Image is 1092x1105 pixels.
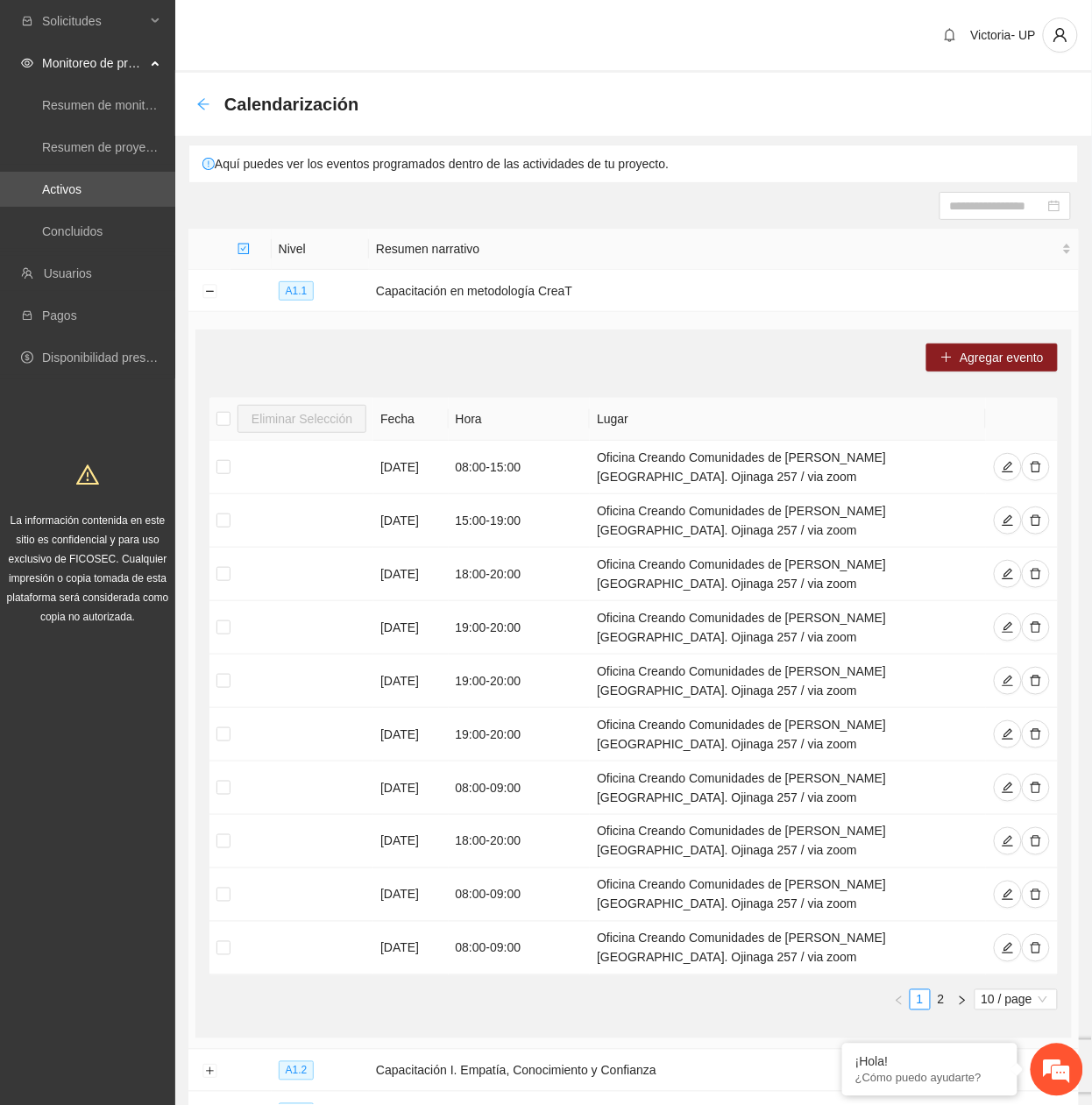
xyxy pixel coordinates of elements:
[1022,934,1050,962] button: delete
[102,234,242,411] span: Estamos en línea.
[952,989,973,1010] button: right
[975,989,1058,1010] div: Page Size
[279,1061,315,1080] span: A1.2
[1002,942,1014,956] span: edit
[910,989,931,1010] li: 1
[590,655,986,708] td: Oficina Creando Comunidades de [PERSON_NAME][GEOGRAPHIC_DATA]. Ojinaga 257 / via zoom
[202,285,216,299] button: Collapse row
[1022,774,1050,802] button: delete
[449,398,591,441] th: Hora
[1030,942,1042,956] span: delete
[91,89,294,112] div: Chatee con nosotros ahora
[369,270,1079,312] td: Capacitación en metodología CreaT
[373,868,448,922] td: [DATE]
[1030,835,1042,849] span: delete
[994,934,1022,962] button: edit
[44,266,92,280] a: Usuarios
[952,989,973,1010] li: Next Page
[1044,27,1077,43] span: user
[1002,835,1014,849] span: edit
[1030,889,1042,903] span: delete
[373,601,448,655] td: [DATE]
[957,995,968,1006] span: right
[189,145,1078,182] div: Aquí puedes ver los eventos programados dentro de las actividades de tu proyecto.
[42,308,77,322] a: Pagos
[202,158,215,170] span: exclamation-circle
[21,57,33,69] span: eye
[1002,568,1014,582] span: edit
[982,990,1051,1009] span: 10 / page
[449,655,591,708] td: 19:00 - 20:00
[1002,782,1014,796] span: edit
[889,989,910,1010] li: Previous Page
[196,97,210,112] div: Back
[1043,18,1078,53] button: user
[994,453,1022,481] button: edit
[855,1055,1004,1069] div: ¡Hola!
[373,398,448,441] th: Fecha
[1002,461,1014,475] span: edit
[369,1050,1079,1092] td: Capacitación I. Empatía, Conocimiento y Confianza
[932,990,951,1009] a: 2
[42,98,170,112] a: Resumen de monitoreo
[202,1065,216,1079] button: Expand row
[1030,675,1042,689] span: delete
[1022,667,1050,695] button: delete
[994,774,1022,802] button: edit
[373,548,448,601] td: [DATE]
[1022,720,1050,748] button: delete
[9,478,334,540] textarea: Escriba su mensaje y pulse “Intro”
[1022,827,1050,855] button: delete
[1022,560,1050,588] button: delete
[224,90,358,118] span: Calendarización
[449,548,591,601] td: 18:00 - 20:00
[994,506,1022,535] button: edit
[940,351,953,365] span: plus
[1030,568,1042,582] span: delete
[373,922,448,975] td: [DATE]
[926,344,1058,372] button: plusAgregar evento
[238,243,250,255] span: check-square
[449,708,591,761] td: 19:00 - 20:00
[279,281,315,301] span: A1.1
[590,922,986,975] td: Oficina Creando Comunidades de [PERSON_NAME][GEOGRAPHIC_DATA]. Ojinaga 257 / via zoom
[21,15,33,27] span: inbox
[937,28,963,42] span: bell
[855,1072,1004,1085] p: ¿Cómo puedo ayudarte?
[272,229,369,270] th: Nivel
[373,761,448,815] td: [DATE]
[590,398,986,441] th: Lugar
[1030,514,1042,528] span: delete
[449,922,591,975] td: 08:00 - 09:00
[590,548,986,601] td: Oficina Creando Comunidades de [PERSON_NAME][GEOGRAPHIC_DATA]. Ojinaga 257 / via zoom
[590,708,986,761] td: Oficina Creando Comunidades de [PERSON_NAME][GEOGRAPHIC_DATA]. Ojinaga 257 / via zoom
[449,494,591,548] td: 15:00 - 19:00
[994,881,1022,909] button: edit
[1022,613,1050,641] button: delete
[7,514,169,623] span: La información contenida en este sitio es confidencial y para uso exclusivo de FICOSEC. Cualquier...
[1030,461,1042,475] span: delete
[42,224,103,238] a: Concluidos
[42,4,145,39] span: Solicitudes
[960,348,1044,367] span: Agregar evento
[590,868,986,922] td: Oficina Creando Comunidades de [PERSON_NAME][GEOGRAPHIC_DATA]. Ojinaga 257 / via zoom
[1030,621,1042,635] span: delete
[590,601,986,655] td: Oficina Creando Comunidades de [PERSON_NAME][GEOGRAPHIC_DATA]. Ojinaga 257 / via zoom
[1002,621,1014,635] span: edit
[894,995,904,1006] span: left
[449,441,591,494] td: 08:00 - 15:00
[911,990,930,1009] a: 1
[449,868,591,922] td: 08:00 - 09:00
[889,989,910,1010] button: left
[373,708,448,761] td: [DATE]
[449,601,591,655] td: 19:00 - 20:00
[42,140,230,154] a: Resumen de proyectos aprobados
[590,494,986,548] td: Oficina Creando Comunidades de [PERSON_NAME][GEOGRAPHIC_DATA]. Ojinaga 257 / via zoom
[1022,453,1050,481] button: delete
[931,989,952,1010] li: 2
[1022,506,1050,535] button: delete
[1002,889,1014,903] span: edit
[936,21,964,49] button: bell
[42,46,145,81] span: Monitoreo de proyectos
[76,464,99,486] span: warning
